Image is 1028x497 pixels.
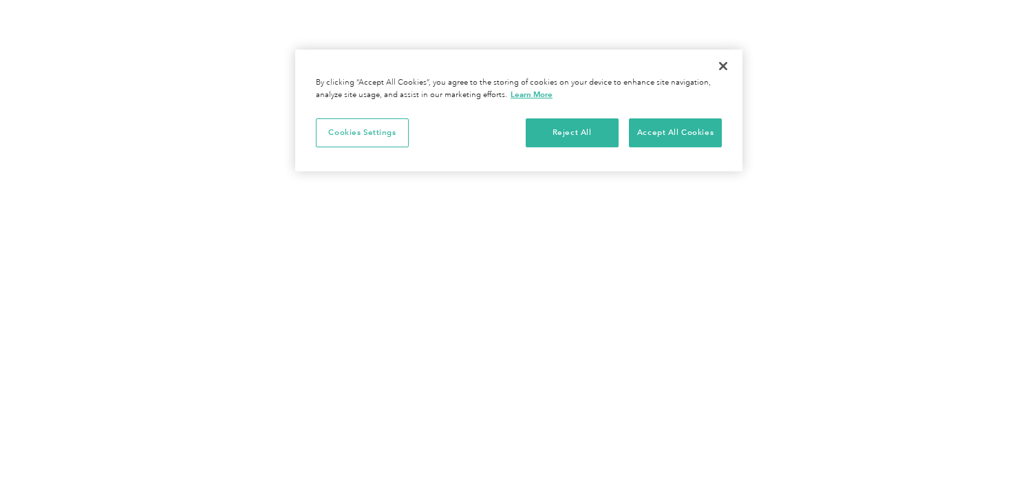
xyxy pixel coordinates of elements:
[316,118,409,147] button: Cookies Settings
[295,50,742,171] div: Privacy
[316,77,722,101] div: By clicking “Accept All Cookies”, you agree to the storing of cookies on your device to enhance s...
[708,51,738,81] button: Close
[629,118,722,147] button: Accept All Cookies
[295,50,742,171] div: Cookie banner
[526,118,619,147] button: Reject All
[511,89,553,99] a: More information about your privacy, opens in a new tab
